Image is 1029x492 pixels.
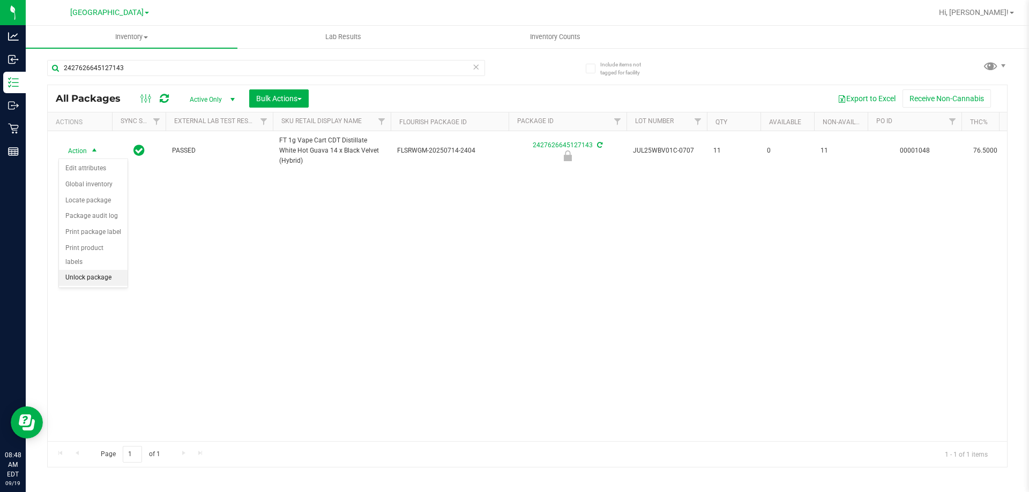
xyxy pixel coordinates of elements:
[281,117,362,125] a: Sku Retail Display Name
[121,117,162,125] a: Sync Status
[8,77,19,88] inline-svg: Inventory
[255,112,273,131] a: Filter
[944,112,961,131] a: Filter
[92,446,169,463] span: Page of 1
[399,118,467,126] a: Flourish Package ID
[533,141,593,149] a: 2427626645127143
[900,147,930,154] a: 00001048
[5,450,21,479] p: 08:48 AM EDT
[88,143,101,158] span: select
[26,32,237,42] span: Inventory
[715,118,727,126] a: Qty
[821,146,861,156] span: 11
[172,146,266,156] span: PASSED
[633,146,700,156] span: JUL25WBV01C-0707
[59,224,128,240] li: Print package label
[8,100,19,111] inline-svg: Outbound
[8,146,19,157] inline-svg: Reports
[769,118,801,126] a: Available
[373,112,391,131] a: Filter
[595,141,602,149] span: Sync from Compliance System
[59,193,128,209] li: Locate package
[823,118,870,126] a: Non-Available
[635,117,674,125] a: Lot Number
[8,31,19,42] inline-svg: Analytics
[8,123,19,134] inline-svg: Retail
[249,89,309,108] button: Bulk Actions
[876,117,892,125] a: PO ID
[507,150,628,161] div: Newly Received
[123,446,142,463] input: 1
[609,112,627,131] a: Filter
[449,26,661,48] a: Inventory Counts
[26,26,237,48] a: Inventory
[397,146,502,156] span: FLSRWGM-20250714-2404
[56,93,131,104] span: All Packages
[516,32,595,42] span: Inventory Counts
[5,479,21,487] p: 09/19
[831,89,903,108] button: Export to Excel
[903,89,991,108] button: Receive Non-Cannabis
[8,54,19,65] inline-svg: Inbound
[517,117,554,125] a: Package ID
[939,8,1009,17] span: Hi, [PERSON_NAME]!
[237,26,449,48] a: Lab Results
[59,161,128,177] li: Edit attributes
[713,146,754,156] span: 11
[59,177,128,193] li: Global inventory
[256,94,302,103] span: Bulk Actions
[133,143,145,158] span: In Sync
[174,117,258,125] a: External Lab Test Result
[148,112,166,131] a: Filter
[767,146,808,156] span: 0
[970,118,988,126] a: THC%
[59,208,128,224] li: Package audit log
[600,60,654,77] span: Include items not tagged for facility
[472,60,480,74] span: Clear
[70,8,144,17] span: [GEOGRAPHIC_DATA]
[311,32,376,42] span: Lab Results
[47,60,485,76] input: Search Package ID, Item Name, SKU, Lot or Part Number...
[58,143,87,158] span: Action
[11,406,43,438] iframe: Resource center
[59,240,128,270] li: Print product labels
[936,446,996,462] span: 1 - 1 of 1 items
[689,112,707,131] a: Filter
[59,270,128,286] li: Unlock package
[279,135,384,166] span: FT 1g Vape Cart CDT Distillate White Hot Guava 14 x Black Velvet (Hybrid)
[968,143,1003,158] span: 76.5000
[56,118,108,126] div: Actions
